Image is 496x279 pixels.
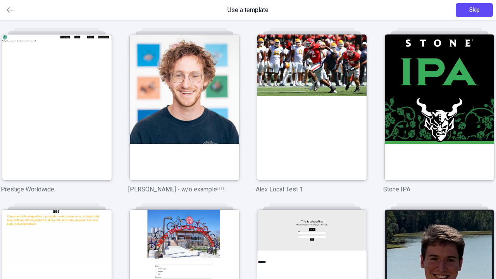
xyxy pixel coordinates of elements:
p: Stone IPA [383,185,495,194]
button: Skip [456,3,493,17]
span: Skip [469,6,480,14]
p: Alex Local Test 1 [256,185,368,194]
p: Prestige Worldwide [1,185,113,194]
p: [PERSON_NAME] - w/o example!!!! [128,185,240,194]
span: Use a template [227,5,269,15]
